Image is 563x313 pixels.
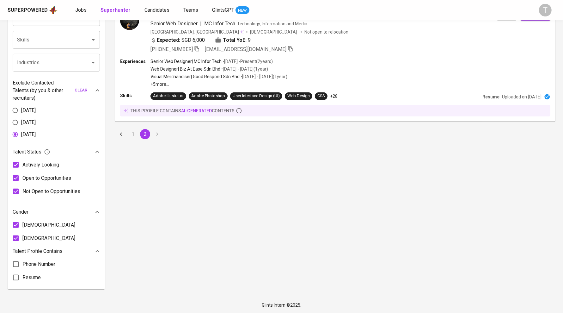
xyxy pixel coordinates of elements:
[22,235,75,242] span: [DEMOGRAPHIC_DATA]
[220,66,268,72] p: • [DATE] - [DATE] ( 1 year )
[131,108,235,114] p: this profile contains contents
[13,247,63,255] p: Talent Profile Contains
[72,87,89,94] span: clear
[71,85,91,95] button: clear
[75,6,88,14] a: Jobs
[150,46,193,52] span: [PHONE_NUMBER]
[13,148,50,156] span: Talent Status
[150,36,205,44] div: SGD 6,000
[157,36,180,44] b: Expected:
[13,208,28,216] p: Gender
[116,129,126,139] button: Go to previous page
[236,7,249,14] span: NEW
[22,260,55,268] span: Phone Number
[144,7,169,13] span: Candidates
[240,73,287,80] p: • [DATE] - [DATE] ( 1 year )
[75,7,87,13] span: Jobs
[204,21,235,27] span: MC Infor Tech
[101,7,131,13] b: Superhunter
[150,66,220,72] p: Web Designer | Biz At Ease Sdn Bhd
[150,29,244,35] div: [GEOGRAPHIC_DATA], [GEOGRAPHIC_DATA]
[22,221,75,229] span: [DEMOGRAPHIC_DATA]
[222,58,273,65] p: • [DATE] - Present ( 2 years )
[128,129,138,139] button: Go to page 1
[8,7,48,14] div: Superpowered
[13,79,100,102] div: Exclude Contacted Talents (by you & other recruiters)clear
[120,58,150,65] p: Experiences
[212,7,234,13] span: GlintsGPT
[115,129,163,139] nav: pagination navigation
[13,206,100,218] div: Gender
[539,4,552,16] div: T
[22,188,80,195] span: Not Open to Opportunities
[120,92,150,99] p: Skills
[140,129,150,139] button: page 2
[13,245,100,258] div: Talent Profile Contains
[49,5,58,15] img: app logo
[183,6,199,14] a: Teams
[150,81,287,87] p: +5 more ...
[205,46,286,52] span: [EMAIL_ADDRESS][DOMAIN_NAME]
[115,6,555,122] a: Pheozon YapSenior Web Designer|MC Infor TechTechnology, Information and Media[GEOGRAPHIC_DATA], [...
[482,94,499,100] p: Resume
[21,119,36,126] span: [DATE]
[200,20,202,28] span: |
[101,6,132,14] a: Superhunter
[317,93,325,99] div: CSS
[22,174,71,182] span: Open to Opportunities
[13,79,71,102] p: Exclude Contacted Talents (by you & other recruiters)
[89,58,98,67] button: Open
[21,131,36,138] span: [DATE]
[181,108,212,113] span: AI-generated
[8,5,58,15] a: Superpoweredapp logo
[287,93,310,99] div: Web Design
[22,274,41,281] span: Resume
[248,36,251,44] span: 9
[212,6,249,14] a: GlintsGPT NEW
[330,93,338,99] p: +28
[223,36,247,44] b: Total YoE:
[237,21,307,26] span: Technology, Information and Media
[22,161,59,169] span: Actively Looking
[191,93,225,99] div: Adobe Photoshop
[120,11,139,30] img: c46e872e1a2a8d5780ac174da4686fc6.jpeg
[153,93,184,99] div: Adobe Illustrator
[233,93,280,99] div: User Interface Design (UI)
[150,73,240,80] p: Visual Merchandiser | Good Respond Sdn Bhd
[304,29,348,35] p: Not open to relocation
[502,94,542,100] p: Uploaded on [DATE]
[21,107,36,114] span: [DATE]
[89,35,98,44] button: Open
[13,146,100,158] div: Talent Status
[150,58,222,65] p: Senior Web Designer | MC Infor Tech
[183,7,198,13] span: Teams
[144,6,171,14] a: Candidates
[150,21,198,27] span: Senior Web Designer
[250,29,298,35] span: [DEMOGRAPHIC_DATA]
